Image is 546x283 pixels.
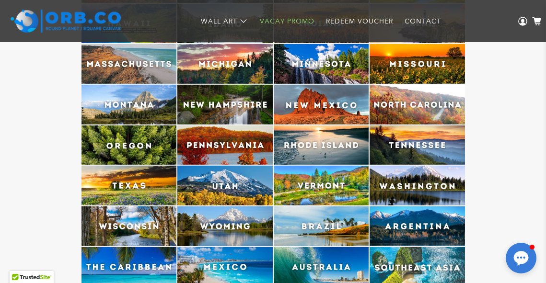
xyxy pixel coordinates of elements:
a: Contact [399,9,447,34]
a: Wall Art [195,9,254,34]
a: Redeem Voucher [320,9,399,34]
a: Vacay Promo [254,9,320,34]
button: Open chat window [506,243,536,273]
